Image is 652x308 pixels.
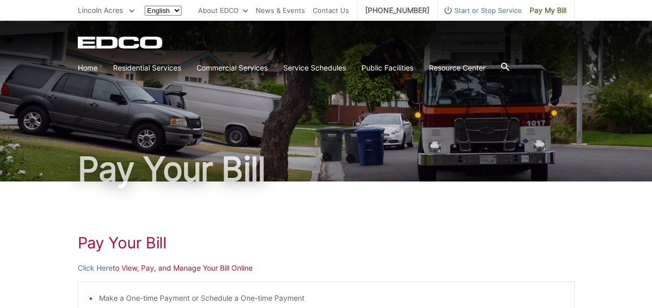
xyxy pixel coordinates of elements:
h1: Pay Your Bill [78,233,575,252]
a: News & Events [256,5,305,16]
li: Make a One-time Payment or Schedule a One-time Payment [99,292,564,304]
a: EDCD logo. Return to the homepage. [78,36,164,49]
p: to View, Pay, and Manage Your Bill Online [78,262,575,274]
h1: Pay Your Bill [78,152,575,186]
a: Contact Us [313,5,349,16]
span: Pay My Bill [530,5,566,16]
a: Resource Center [429,62,485,74]
span: Lincoln Acres [78,6,123,15]
a: Public Facilities [362,62,413,74]
a: Commercial Services [197,62,268,74]
select: Select a language [145,6,182,16]
a: Residential Services [113,62,181,74]
a: About EDCO [198,5,248,16]
a: Service Schedules [283,62,346,74]
a: Click Here [78,262,113,274]
a: Home [78,62,98,74]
